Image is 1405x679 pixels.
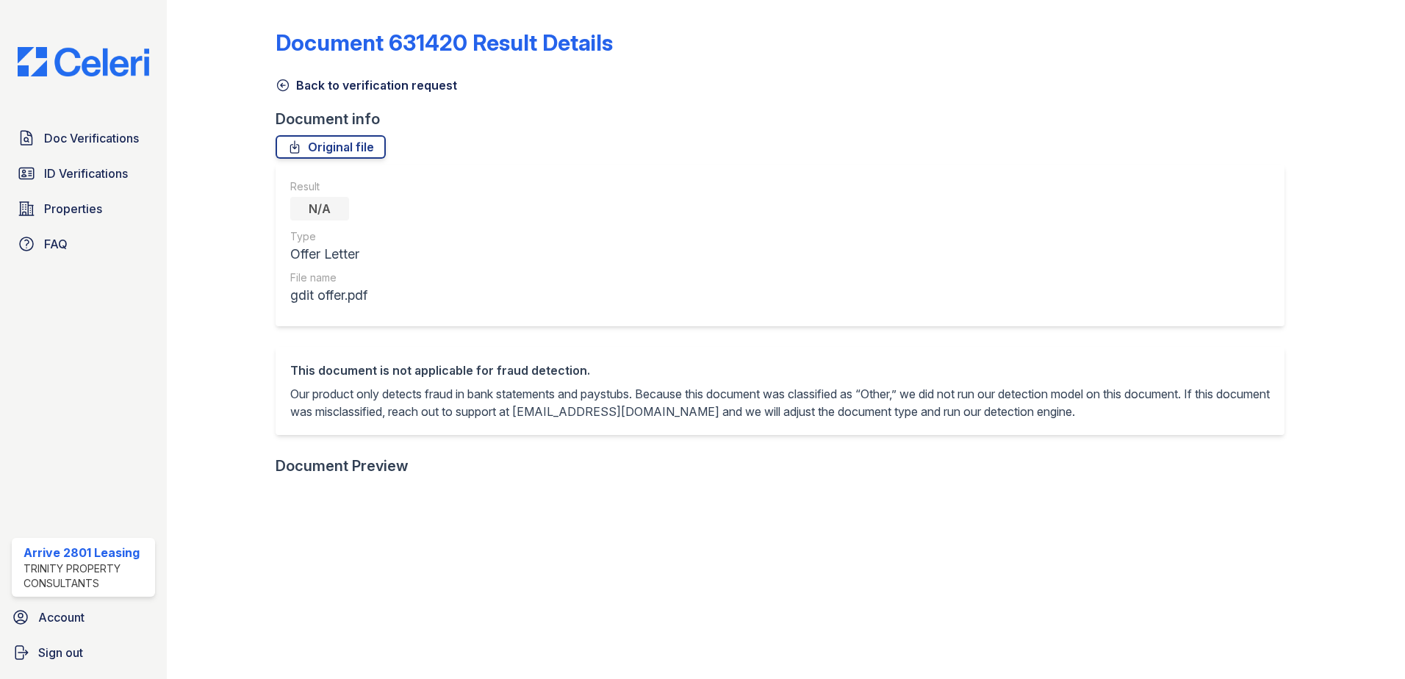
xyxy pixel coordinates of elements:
a: Doc Verifications [12,123,155,153]
div: This document is not applicable for fraud detection. [290,362,1270,379]
span: Properties [44,200,102,218]
div: File name [290,270,367,285]
span: Account [38,608,85,626]
img: CE_Logo_Blue-a8612792a0a2168367f1c8372b55b34899dd931a85d93a1a3d3e32e68fde9ad4.png [6,47,161,76]
div: Arrive 2801 Leasing [24,544,149,561]
div: gdit offer.pdf [290,285,367,306]
div: Document info [276,109,1296,129]
a: Back to verification request [276,76,457,94]
div: Trinity Property Consultants [24,561,149,591]
a: Sign out [6,638,161,667]
span: FAQ [44,235,68,253]
div: Document Preview [276,456,409,476]
div: N/A [290,197,349,220]
a: Document 631420 Result Details [276,29,613,56]
a: Properties [12,194,155,223]
div: Type [290,229,367,244]
div: Offer Letter [290,244,367,265]
span: Sign out [38,644,83,661]
span: Doc Verifications [44,129,139,147]
a: ID Verifications [12,159,155,188]
a: Original file [276,135,386,159]
div: Result [290,179,367,194]
span: ID Verifications [44,165,128,182]
a: FAQ [12,229,155,259]
p: Our product only detects fraud in bank statements and paystubs. Because this document was classif... [290,385,1270,420]
a: Account [6,603,161,632]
